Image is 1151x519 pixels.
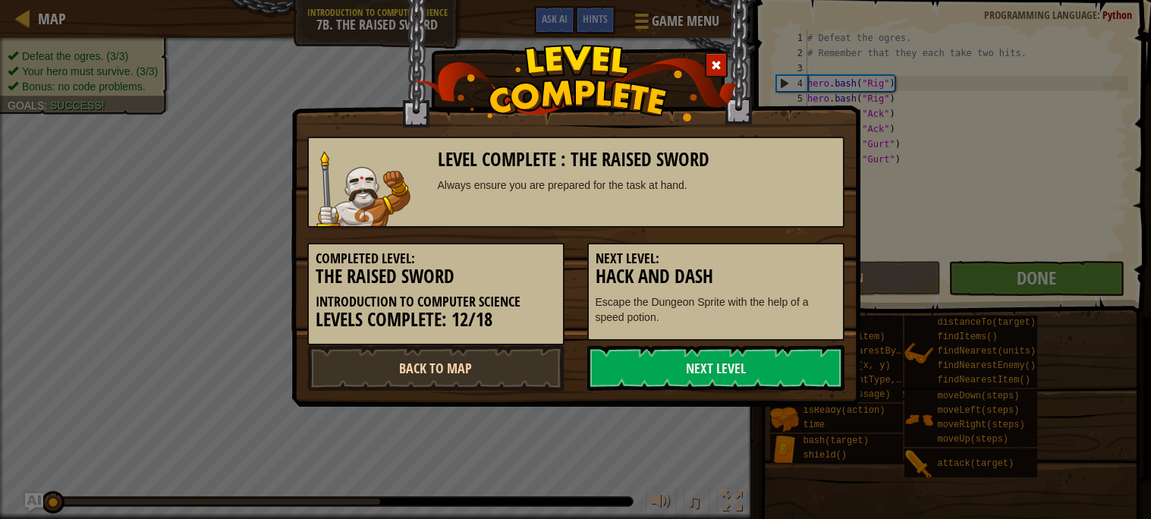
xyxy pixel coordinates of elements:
h3: The Raised Sword [316,266,556,287]
h3: Level Complete : The Raised Sword [438,149,836,170]
a: Back to Map [307,345,564,391]
h5: Introduction to Computer Science [316,294,556,310]
a: Next Level [587,345,844,391]
img: goliath.png [316,151,410,226]
h3: Levels Complete: 12/18 [316,310,556,330]
h5: Next Level: [596,251,836,266]
p: Escape the Dungeon Sprite with the help of a speed potion. [596,294,836,325]
div: Always ensure you are prepared for the task at hand. [438,178,836,193]
h5: Completed Level: [316,251,556,266]
h3: Hack and Dash [596,266,836,287]
img: level_complete.png [413,45,738,121]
